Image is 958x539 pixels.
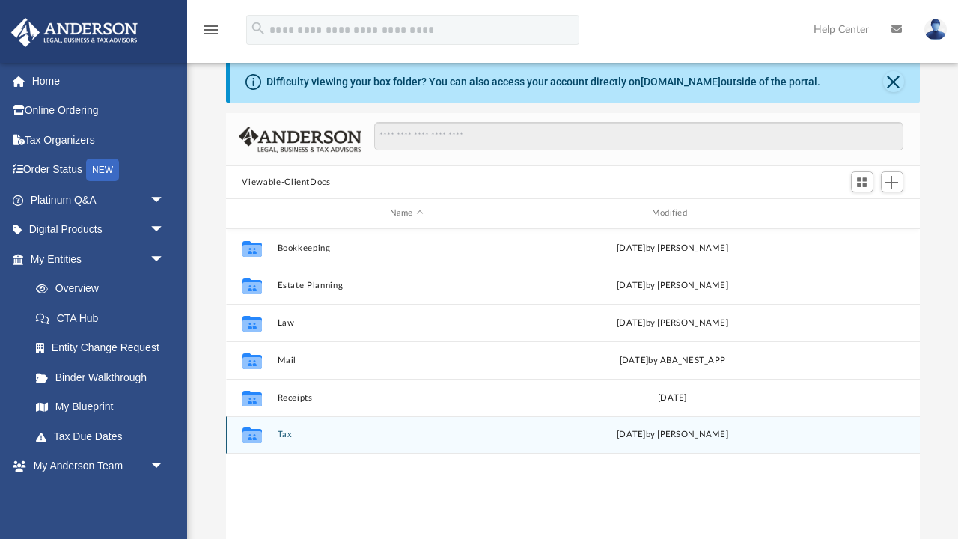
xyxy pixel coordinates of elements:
[10,451,180,481] a: My Anderson Teamarrow_drop_down
[250,20,266,37] i: search
[542,207,802,220] div: Modified
[277,430,536,439] button: Tax
[543,241,802,255] div: [DATE] by [PERSON_NAME]
[543,391,802,404] div: [DATE]
[10,96,187,126] a: Online Ordering
[21,392,180,422] a: My Blueprint
[21,421,187,451] a: Tax Due Dates
[266,74,820,90] div: Difficulty viewing your box folder? You can also access your account directly on outside of the p...
[10,125,187,155] a: Tax Organizers
[150,215,180,246] span: arrow_drop_down
[10,66,187,96] a: Home
[242,176,330,189] button: Viewable-ClientDocs
[883,71,904,92] button: Close
[10,244,187,274] a: My Entitiesarrow_drop_down
[277,243,536,253] button: Bookkeeping
[374,122,903,150] input: Search files and folders
[202,21,220,39] i: menu
[21,481,172,511] a: My Anderson Team
[277,393,536,403] button: Receipts
[7,18,142,47] img: Anderson Advisors Platinum Portal
[150,185,180,216] span: arrow_drop_down
[21,303,187,333] a: CTA Hub
[543,316,802,329] div: [DATE] by [PERSON_NAME]
[150,244,180,275] span: arrow_drop_down
[641,76,721,88] a: [DOMAIN_NAME]
[10,215,187,245] a: Digital Productsarrow_drop_down
[277,281,536,290] button: Estate Planning
[924,19,947,40] img: User Pic
[10,185,187,215] a: Platinum Q&Aarrow_drop_down
[543,278,802,292] div: [DATE] by [PERSON_NAME]
[10,155,187,186] a: Order StatusNEW
[881,171,903,192] button: Add
[21,274,187,304] a: Overview
[21,333,187,363] a: Entity Change Request
[276,207,536,220] div: Name
[851,171,873,192] button: Switch to Grid View
[277,318,536,328] button: Law
[86,159,119,181] div: NEW
[277,356,536,365] button: Mail
[150,451,180,482] span: arrow_drop_down
[232,207,269,220] div: id
[202,28,220,39] a: menu
[543,428,802,442] div: [DATE] by [PERSON_NAME]
[543,353,802,367] div: [DATE] by ABA_NEST_APP
[808,207,913,220] div: id
[21,362,187,392] a: Binder Walkthrough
